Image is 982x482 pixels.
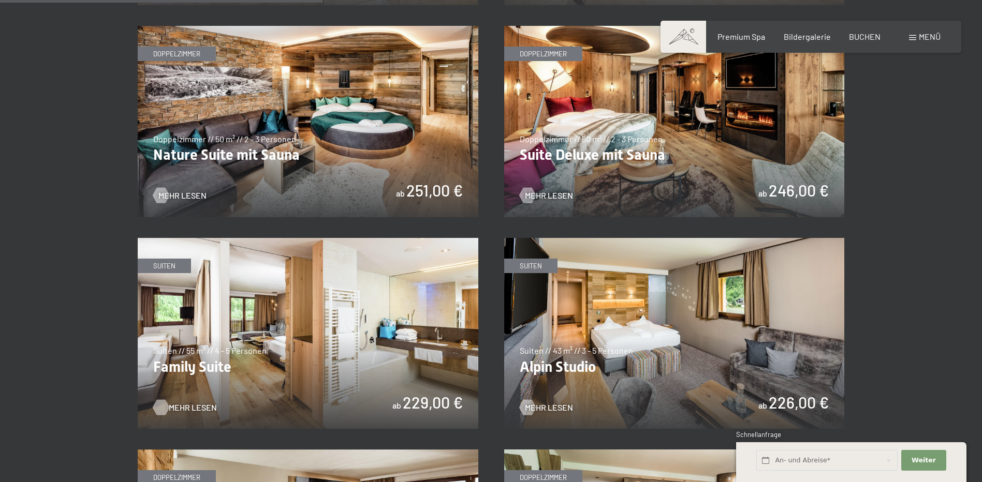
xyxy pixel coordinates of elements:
span: Mehr Lesen [169,402,217,413]
span: Mehr Lesen [525,190,573,201]
a: Mehr Lesen [153,190,207,201]
a: Nature Suite mit Sauna [138,26,478,33]
a: Alpin Studio [504,238,845,245]
button: Weiter [901,450,946,471]
span: Schnellanfrage [736,430,781,439]
a: Suite Deluxe mit Sauna [504,26,845,33]
img: Nature Suite mit Sauna [138,26,478,217]
a: Mehr Lesen [520,402,573,413]
a: Mehr Lesen [520,190,573,201]
img: Suite Deluxe mit Sauna [504,26,845,217]
img: Alpin Studio [504,238,845,429]
a: Family Suite [138,238,478,245]
img: Family Suite [138,238,478,429]
span: Mehr Lesen [158,190,207,201]
a: Bildergalerie [784,32,831,41]
a: Premium Spa [717,32,765,41]
a: Vital Superior [138,450,478,456]
a: Junior [504,450,845,456]
a: BUCHEN [849,32,881,41]
span: Weiter [912,456,936,465]
a: Mehr Lesen [153,402,207,413]
span: Mehr Lesen [525,402,573,413]
span: Menü [919,32,941,41]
